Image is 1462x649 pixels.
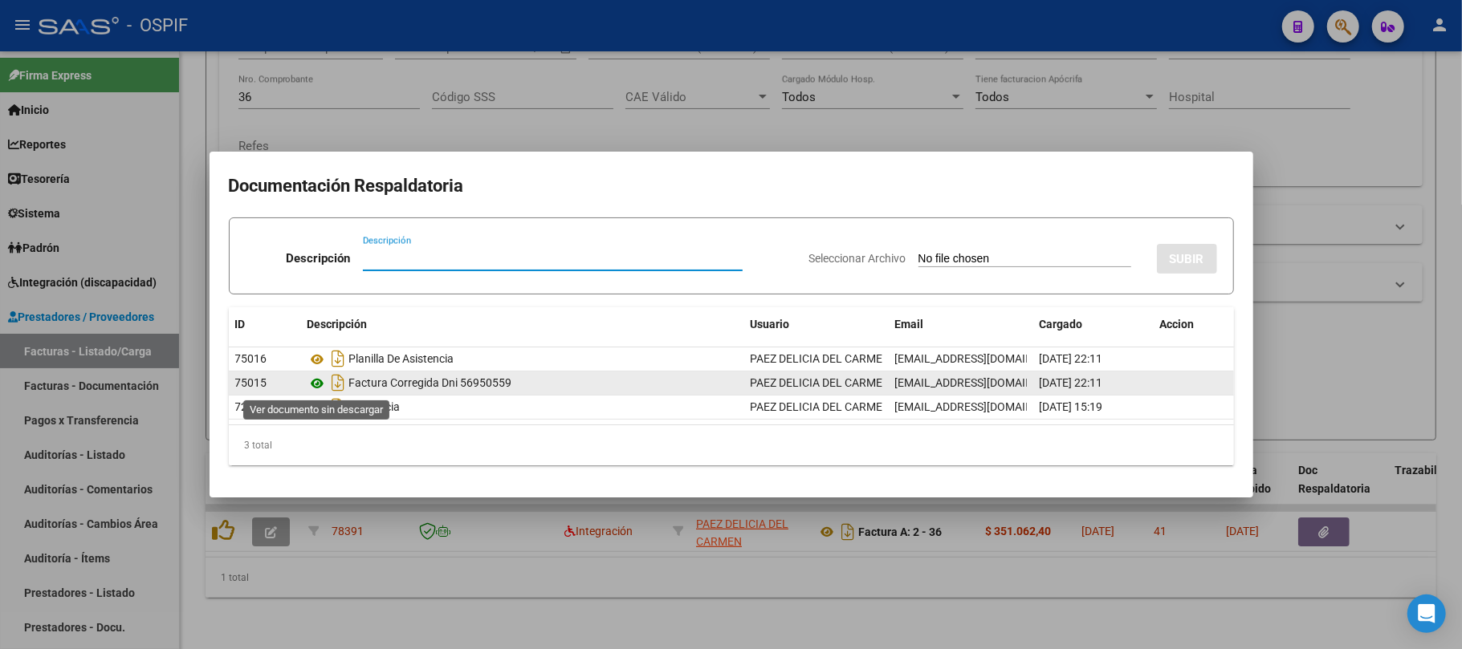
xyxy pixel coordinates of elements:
[307,394,738,420] div: Asistencia
[889,307,1033,342] datatable-header-cell: Email
[1160,318,1195,331] span: Accion
[328,394,349,420] i: Descargar documento
[751,400,891,413] span: PAEZ DELICIA DEL CARMEN
[307,346,738,371] div: Planilla De Asistencia
[744,307,889,342] datatable-header-cell: Usuario
[1040,318,1083,331] span: Cargado
[229,425,1234,465] div: 3 total
[235,376,267,389] span: 75015
[751,352,891,365] span: PAEZ DELICIA DEL CARMEN
[1040,376,1103,389] span: [DATE] 22:11
[1407,594,1446,633] div: Open Intercom Messenger
[286,249,350,268] p: Descripción
[301,307,744,342] datatable-header-cell: Descripción
[895,318,924,331] span: Email
[235,400,267,413] span: 72085
[229,307,301,342] datatable-header-cell: ID
[751,376,891,389] span: PAEZ DELICIA DEL CARMEN
[1040,400,1103,413] span: [DATE] 15:19
[1040,352,1103,365] span: [DATE] 22:11
[895,376,1073,389] span: [EMAIL_ADDRESS][DOMAIN_NAME]
[751,318,790,331] span: Usuario
[235,318,246,331] span: ID
[1157,244,1217,274] button: SUBIR
[328,370,349,395] i: Descargar documento
[307,370,738,395] div: Factura Corregida Dni 56950559
[895,352,1073,365] span: [EMAIL_ADDRESS][DOMAIN_NAME]
[1154,307,1234,342] datatable-header-cell: Accion
[229,171,1234,201] h2: Documentación Respaldatoria
[809,252,906,265] span: Seleccionar Archivo
[895,400,1073,413] span: [EMAIL_ADDRESS][DOMAIN_NAME]
[307,318,368,331] span: Descripción
[1033,307,1154,342] datatable-header-cell: Cargado
[235,352,267,365] span: 75016
[328,346,349,371] i: Descargar documento
[1170,252,1204,266] span: SUBIR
